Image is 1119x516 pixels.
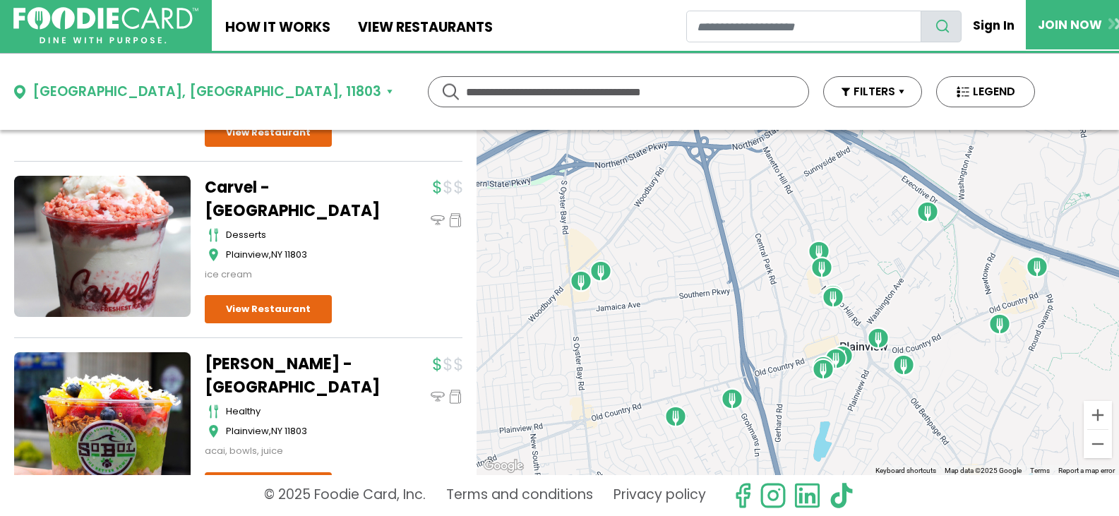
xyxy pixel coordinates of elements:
[205,176,381,222] a: Carvel - [GEOGRAPHIC_DATA]
[822,284,844,306] div: Sweet Karma Desserts
[614,482,706,509] a: Privacy policy
[812,355,834,378] div: Bango - Plainview
[32,82,381,102] div: [GEOGRAPHIC_DATA], [GEOGRAPHIC_DATA], 11803
[831,344,854,367] div: Yiasou Yeeros
[812,358,834,380] div: Gold & Meyer's Gourmet Deli - Plainview
[14,82,393,102] button: [GEOGRAPHIC_DATA], [GEOGRAPHIC_DATA], 11803
[828,482,855,509] img: tiktok.svg
[205,444,381,458] div: acai, bowls, juice
[226,228,381,242] div: desserts
[448,390,462,404] img: pickup_icon.svg
[431,213,445,227] img: dinein_icon.svg
[794,482,820,509] img: linkedin.svg
[205,268,381,282] div: ice cream
[1084,401,1112,429] button: Zoom in
[13,7,198,44] img: FoodieCard; Eat, Drink, Save, Donate
[721,388,743,410] div: Carvel - Plainview
[822,286,844,308] div: The Sweet Spot Shoppe
[867,327,890,349] div: Sandwich Express
[1030,467,1050,474] a: Terms
[1058,467,1115,474] a: Report a map error
[205,352,381,399] a: [PERSON_NAME] - [GEOGRAPHIC_DATA]
[226,248,381,262] div: ,
[208,228,219,242] img: cutlery_icon.svg
[264,482,426,509] p: © 2025 Foodie Card, Inc.
[271,248,282,261] span: NY
[916,200,939,223] div: Social Play Haus
[271,424,282,438] span: NY
[808,240,830,263] div: Vitality Bowls Plainview
[590,260,612,282] div: Edible Arrangements - Plainview
[921,11,962,42] button: search
[448,213,462,227] img: pickup_icon.svg
[480,457,527,475] a: Open this area in Google Maps (opens a new window)
[208,424,219,438] img: map_icon.svg
[810,256,833,279] div: Curbside Mexican Grill - Plainview
[892,354,915,376] div: Kinben Sushi
[208,404,219,419] img: cutlery_icon.svg
[823,76,922,107] button: FILTERS
[226,248,269,261] span: Plainview
[226,424,381,438] div: ,
[205,472,332,500] a: View Restaurant
[226,424,269,438] span: Plainview
[664,405,687,428] div: SoBol - Plainview
[1026,256,1048,278] div: Ralphie's Crossroads Cafe
[285,248,307,261] span: 11803
[936,76,1035,107] button: LEGEND
[446,482,593,509] a: Terms and conditions
[208,248,219,262] img: map_icon.svg
[285,424,307,438] span: 11803
[825,347,847,370] div: Press 195 - Plainview
[205,119,332,147] a: View Restaurant
[962,10,1027,41] a: Sign In
[729,482,756,509] svg: check us out on facebook
[686,11,921,42] input: restaurant search
[570,270,592,292] div: Salute Ristorante & Bar
[431,390,445,404] img: dinein_icon.svg
[226,404,381,419] div: healthy
[480,457,527,475] img: Google
[875,466,936,476] button: Keyboard shortcuts
[205,295,332,323] a: View Restaurant
[945,467,1022,474] span: Map data ©2025 Google
[988,313,1011,335] div: Sugar Crazy
[1084,430,1112,458] button: Zoom out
